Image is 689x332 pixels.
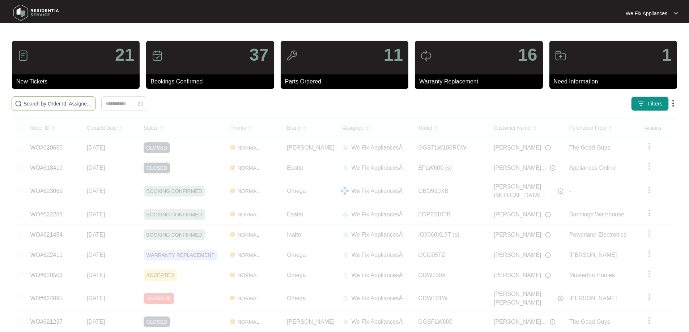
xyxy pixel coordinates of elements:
p: 1 [662,46,672,64]
p: 16 [518,46,537,64]
img: icon [286,50,298,61]
span: Filters [647,100,663,108]
p: 21 [115,46,134,64]
p: Need Information [554,77,677,86]
img: search-icon [15,100,22,107]
p: Bookings Confirmed [150,77,274,86]
img: residentia service logo [11,2,61,23]
p: Warranty Replacement [419,77,543,86]
p: 37 [249,46,268,64]
p: Parts Ordered [285,77,408,86]
img: dropdown arrow [669,99,677,108]
img: icon [152,50,163,61]
img: icon [420,50,432,61]
p: 11 [384,46,403,64]
img: filter icon [637,100,645,107]
img: icon [555,50,566,61]
img: icon [17,50,29,61]
button: filter iconFilters [631,96,669,111]
input: Search by Order Id, Assignee Name, Customer Name, Brand and Model [24,100,92,108]
img: dropdown arrow [674,12,678,15]
p: We Fix Appliances [626,10,667,17]
p: New Tickets [16,77,140,86]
